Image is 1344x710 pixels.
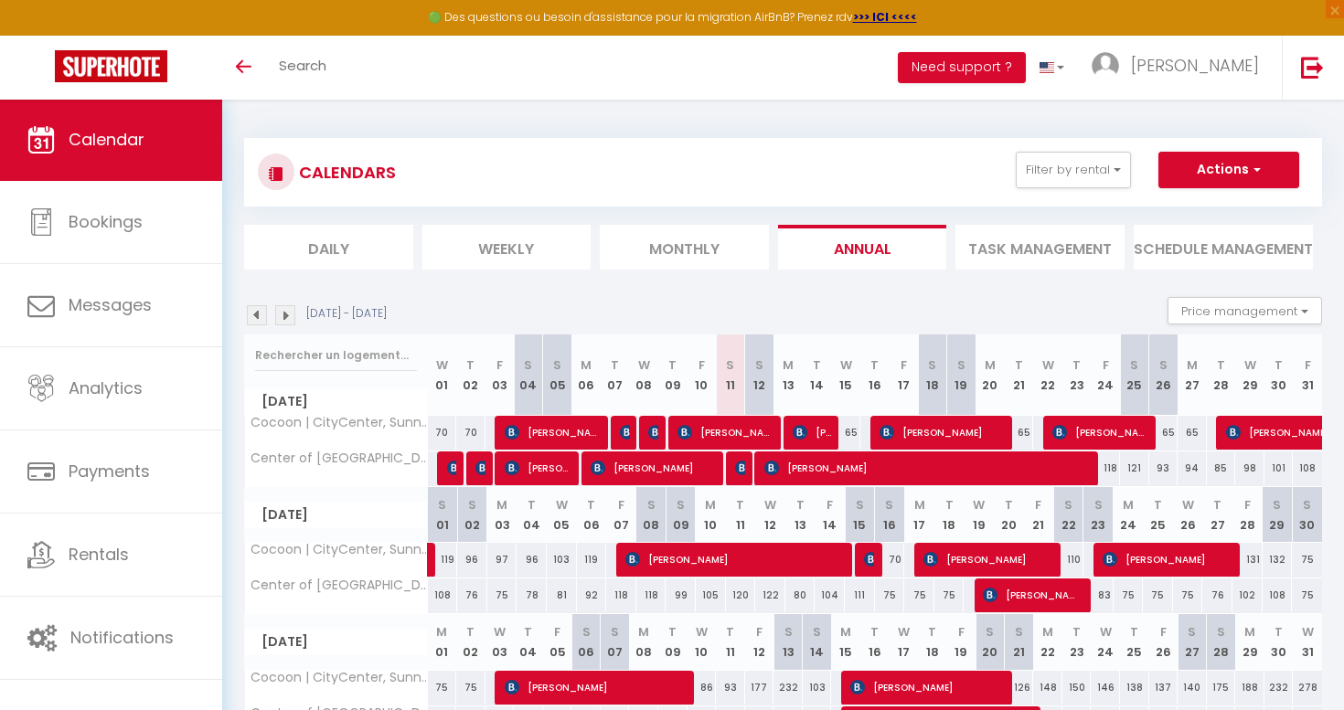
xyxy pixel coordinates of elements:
[1035,496,1041,514] abbr: F
[1083,487,1114,543] th: 23
[1005,416,1034,450] div: 65
[1015,623,1023,641] abbr: S
[1305,356,1311,374] abbr: F
[815,578,845,612] div: 104
[625,542,840,577] span: [PERSON_NAME]
[726,356,734,374] abbr: S
[475,450,485,485] span: [PERSON_NAME]
[1064,496,1072,514] abbr: S
[1114,487,1144,543] th: 24
[840,356,852,374] abbr: W
[928,356,936,374] abbr: S
[1263,487,1293,543] th: 29
[986,623,994,641] abbr: S
[860,614,890,670] th: 16
[973,496,985,514] abbr: W
[457,487,487,543] th: 02
[245,502,427,528] span: [DATE]
[1207,451,1236,485] div: 85
[1062,334,1092,416] th: 23
[428,416,457,450] div: 70
[69,210,143,233] span: Bookings
[1154,496,1162,514] abbr: T
[1149,416,1179,450] div: 65
[1232,578,1263,612] div: 102
[726,623,734,641] abbr: T
[456,416,485,450] div: 70
[1292,578,1322,612] div: 75
[688,334,717,416] th: 10
[456,334,485,416] th: 02
[904,578,934,612] div: 75
[831,416,860,450] div: 65
[1207,614,1236,670] th: 28
[793,415,832,450] span: [PERSON_NAME]
[688,671,717,705] div: 86
[1103,542,1230,577] span: [PERSON_NAME]
[638,356,650,374] abbr: W
[648,415,658,450] span: [PERSON_NAME]
[853,9,917,25] strong: >>> ICI <<<<
[1232,487,1263,543] th: 28
[934,487,965,543] th: 18
[457,578,487,612] div: 76
[666,578,696,612] div: 99
[547,578,577,612] div: 81
[1292,543,1322,577] div: 75
[436,356,448,374] abbr: W
[994,487,1024,543] th: 20
[785,487,816,543] th: 13
[1301,56,1324,79] img: logout
[890,614,919,670] th: 17
[1160,623,1167,641] abbr: F
[629,334,658,416] th: 08
[1042,356,1054,374] abbr: W
[571,614,601,670] th: 06
[571,334,601,416] th: 06
[1052,415,1150,450] span: [PERSON_NAME]
[606,578,636,612] div: 118
[1053,543,1083,577] div: 110
[1114,578,1144,612] div: 75
[524,623,532,641] abbr: T
[611,623,619,641] abbr: S
[796,496,805,514] abbr: T
[543,334,572,416] th: 05
[601,334,630,416] th: 07
[764,450,1096,485] span: [PERSON_NAME]
[677,415,775,450] span: [PERSON_NAME]
[577,543,607,577] div: 119
[1078,36,1282,100] a: ... [PERSON_NAME]
[1143,487,1173,543] th: 25
[69,293,152,316] span: Messages
[755,487,785,543] th: 12
[1015,356,1023,374] abbr: T
[1178,334,1207,416] th: 27
[620,415,630,450] span: [PERSON_NAME] [PERSON_NAME]
[813,356,821,374] abbr: T
[514,614,543,670] th: 04
[1103,356,1109,374] abbr: F
[1178,416,1207,450] div: 65
[875,487,905,543] th: 16
[827,496,833,514] abbr: F
[726,487,756,543] th: 11
[870,623,879,641] abbr: T
[1202,578,1232,612] div: 76
[485,614,515,670] th: 03
[736,496,744,514] abbr: T
[577,487,607,543] th: 06
[428,487,458,543] th: 01
[666,487,696,543] th: 09
[543,614,572,670] th: 05
[658,614,688,670] th: 09
[803,671,832,705] div: 103
[1005,334,1034,416] th: 21
[1033,614,1062,670] th: 22
[985,356,996,374] abbr: M
[245,388,427,415] span: [DATE]
[581,356,592,374] abbr: M
[244,225,413,270] li: Daily
[778,225,947,270] li: Annual
[870,356,879,374] abbr: T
